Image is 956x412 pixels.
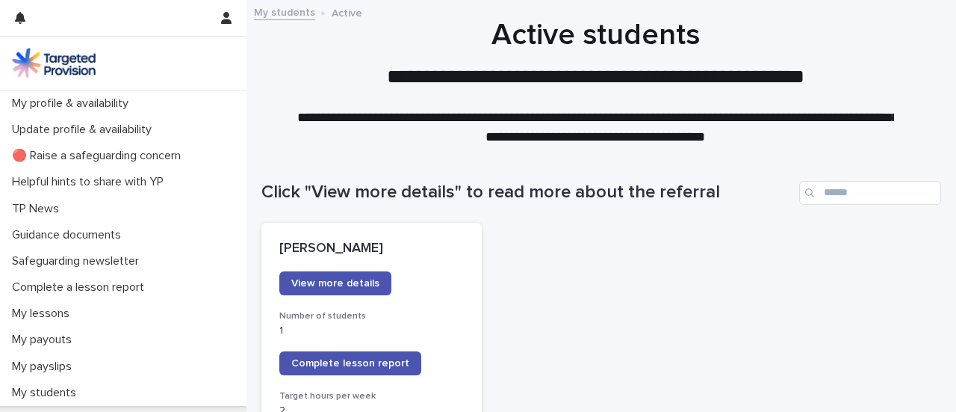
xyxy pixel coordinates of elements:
p: Helpful hints to share with YP [6,175,176,189]
h3: Target hours per week [279,390,464,402]
p: Safeguarding newsletter [6,254,151,268]
a: My students [254,3,315,20]
img: M5nRWzHhSzIhMunXDL62 [12,48,96,78]
p: TP News [6,202,71,216]
input: Search [799,181,941,205]
a: Complete lesson report [279,351,421,375]
p: Complete a lesson report [6,280,156,295]
h3: Number of students [279,310,464,322]
p: [PERSON_NAME] [279,241,464,257]
p: Update profile & availability [6,123,164,137]
span: Complete lesson report [291,358,409,369]
p: My students [6,386,88,400]
a: View more details [279,271,391,295]
p: My profile & availability [6,96,140,111]
h1: Click "View more details" to read more about the referral [261,182,793,203]
p: Active [332,4,362,20]
h1: Active students [261,17,930,53]
p: My lessons [6,307,81,321]
p: My payouts [6,333,84,347]
p: 🔴 Raise a safeguarding concern [6,149,193,163]
p: 1 [279,325,464,337]
p: Guidance documents [6,228,133,242]
p: My payslips [6,360,84,374]
span: View more details [291,278,379,289]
